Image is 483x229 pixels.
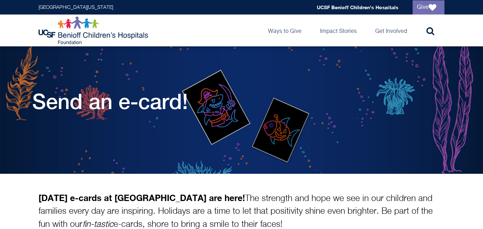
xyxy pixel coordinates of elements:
a: Impact Stories [314,15,362,46]
strong: [DATE] e-cards at [GEOGRAPHIC_DATA] are here! [39,193,245,203]
a: UCSF Benioff Children's Hospitals [317,4,398,10]
h1: Send an e-card! [32,89,188,114]
a: Ways to Give [262,15,307,46]
a: Get Involved [369,15,413,46]
img: Logo for UCSF Benioff Children's Hospitals Foundation [39,16,150,45]
i: fin-tastic [82,220,114,229]
a: Give [413,0,444,15]
a: [GEOGRAPHIC_DATA][US_STATE] [39,5,113,10]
